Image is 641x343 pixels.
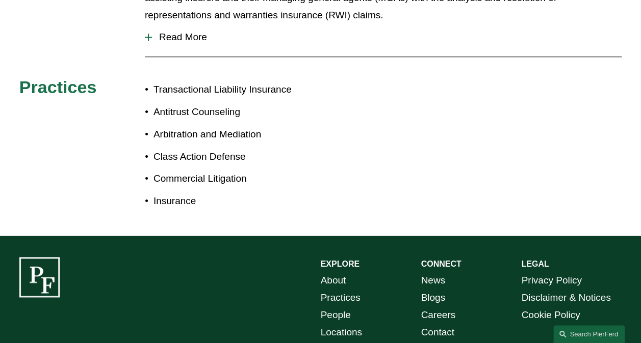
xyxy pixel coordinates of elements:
[145,24,622,50] button: Read More
[152,32,622,43] span: Read More
[553,325,625,343] a: Search this site
[321,260,360,268] strong: EXPLORE
[421,324,454,341] a: Contact
[153,81,321,98] p: Transactional Liability Insurance
[19,77,97,97] span: Practices
[521,289,610,306] a: Disclaimer & Notices
[153,192,321,210] p: Insurance
[521,272,581,289] a: Privacy Policy
[321,324,362,341] a: Locations
[321,272,346,289] a: About
[321,306,351,324] a: People
[153,103,321,121] p: Antitrust Counseling
[521,306,580,324] a: Cookie Policy
[421,306,455,324] a: Careers
[153,126,321,143] p: Arbitration and Mediation
[421,272,445,289] a: News
[153,170,321,187] p: Commercial Litigation
[521,260,549,268] strong: LEGAL
[421,289,445,306] a: Blogs
[421,260,461,268] strong: CONNECT
[153,148,321,165] p: Class Action Defense
[321,289,361,306] a: Practices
